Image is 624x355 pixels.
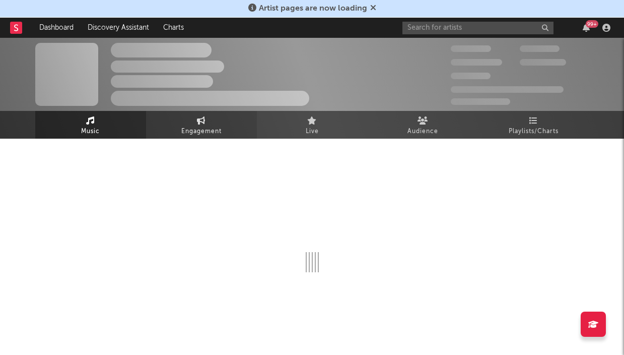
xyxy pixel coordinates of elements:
[451,98,510,105] span: Jump Score: 85.0
[586,20,598,28] div: 99 +
[156,18,191,38] a: Charts
[257,111,368,139] a: Live
[368,111,478,139] a: Audience
[509,126,559,138] span: Playlists/Charts
[583,24,590,32] button: 99+
[81,18,156,38] a: Discovery Assistant
[35,111,146,139] a: Music
[370,5,376,13] span: Dismiss
[306,126,319,138] span: Live
[402,22,553,34] input: Search for artists
[451,59,502,66] span: 50,000,000
[146,111,257,139] a: Engagement
[520,59,566,66] span: 1,000,000
[451,45,491,52] span: 300,000
[451,73,491,79] span: 100,000
[451,86,564,93] span: 50,000,000 Monthly Listeners
[478,111,589,139] a: Playlists/Charts
[32,18,81,38] a: Dashboard
[520,45,560,52] span: 100,000
[181,126,222,138] span: Engagement
[259,5,367,13] span: Artist pages are now loading
[407,126,438,138] span: Audience
[81,126,100,138] span: Music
